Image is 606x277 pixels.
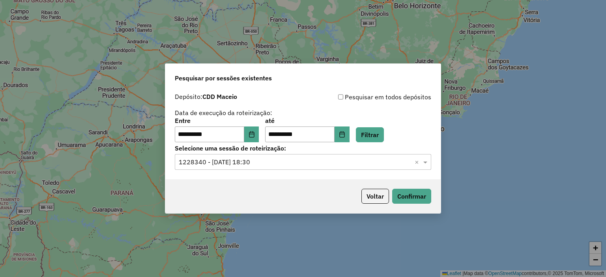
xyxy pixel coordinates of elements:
[244,126,259,142] button: Choose Date
[175,116,259,125] label: Entre
[415,157,421,167] span: Clear all
[175,108,272,117] label: Data de execução da roteirização:
[361,189,389,204] button: Voltar
[175,143,431,153] label: Selecione uma sessão de roteirização:
[392,189,431,204] button: Confirmar
[265,116,349,125] label: até
[202,93,237,100] strong: CDD Maceio
[175,73,272,83] span: Pesquisar por sessões existentes
[175,92,237,101] label: Depósito:
[335,126,350,142] button: Choose Date
[303,92,431,102] div: Pesquisar em todos depósitos
[356,127,384,142] button: Filtrar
